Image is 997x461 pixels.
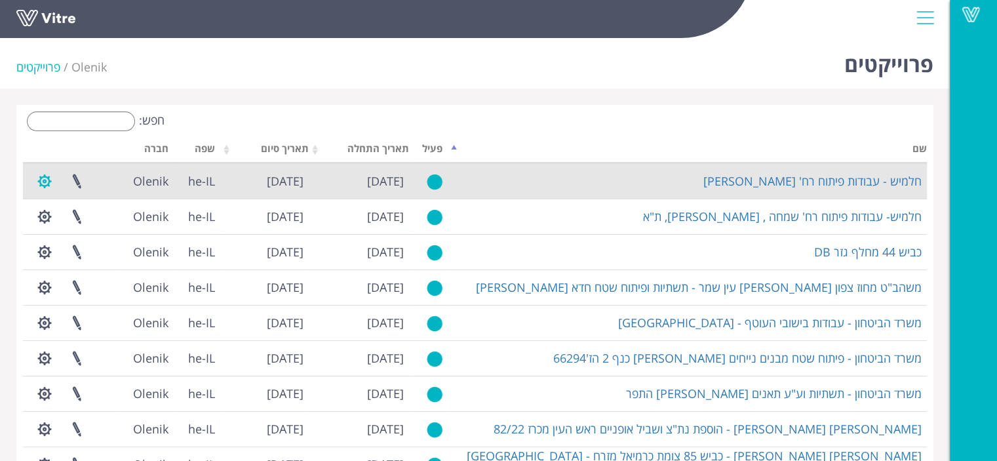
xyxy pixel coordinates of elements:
td: he-IL [174,270,221,305]
input: חפש: [27,111,135,131]
td: [DATE] [309,340,409,376]
th: תאריך התחלה: activate to sort column ascending [309,138,409,163]
td: he-IL [174,234,221,270]
label: חפש: [23,111,165,131]
span: 237 [133,244,168,260]
td: [DATE] [309,411,409,447]
span: 237 [133,386,168,401]
span: 237 [133,279,168,295]
img: yes [427,209,442,226]
td: [DATE] [309,376,409,411]
span: 237 [71,59,107,75]
td: [DATE] [309,305,409,340]
td: [DATE] [220,163,309,199]
span: 237 [133,209,168,224]
img: yes [427,351,442,367]
a: משרד הביטחון - פיתוח שטח מבנים נייחים [PERSON_NAME] כנף 2 הז'66294 [553,350,922,366]
a: משרד הביטחון - תשתיות וע"ע תאנים [PERSON_NAME] התפר [626,386,922,401]
th: תאריך סיום: activate to sort column ascending [220,138,309,163]
img: yes [427,245,442,261]
a: [PERSON_NAME] [PERSON_NAME] - הוספת נת"צ ושביל אופניים ראש העין מכרז 82/22 [494,421,922,437]
th: חברה [117,138,174,163]
li: פרוייקטים [16,59,71,76]
img: yes [427,174,442,190]
a: משהב"ט מחוז צפון [PERSON_NAME] עין שמר - תשתיות ופיתוח שטח חדא [PERSON_NAME] [476,279,922,295]
td: [DATE] [309,199,409,234]
td: [DATE] [220,270,309,305]
td: [DATE] [220,376,309,411]
td: he-IL [174,411,221,447]
td: [DATE] [309,163,409,199]
span: 237 [133,350,168,366]
span: 237 [133,173,168,189]
th: שם: activate to sort column descending [448,138,927,163]
img: yes [427,315,442,332]
td: he-IL [174,199,221,234]
a: חלמיש - עבודות פיתוח רח' [PERSON_NAME] [703,173,922,189]
h1: פרוייקטים [844,33,933,89]
th: שפה [174,138,221,163]
img: yes [427,280,442,296]
span: 237 [133,421,168,437]
td: he-IL [174,163,221,199]
a: חלמיש- עבודות פיתוח רח' שמחה , [PERSON_NAME], ת"א [643,209,922,224]
img: yes [427,422,442,438]
td: [DATE] [220,234,309,270]
td: [DATE] [220,340,309,376]
td: he-IL [174,340,221,376]
td: [DATE] [220,305,309,340]
td: he-IL [174,305,221,340]
img: yes [427,386,442,403]
a: משרד הביטחון - עבודות בישובי העוטף - [GEOGRAPHIC_DATA] [618,315,922,331]
td: [DATE] [309,270,409,305]
a: כביש 44 מחלף גזר DB [814,244,922,260]
td: [DATE] [220,199,309,234]
td: [DATE] [309,234,409,270]
td: [DATE] [220,411,309,447]
td: he-IL [174,376,221,411]
th: פעיל [409,138,448,163]
span: 237 [133,315,168,331]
